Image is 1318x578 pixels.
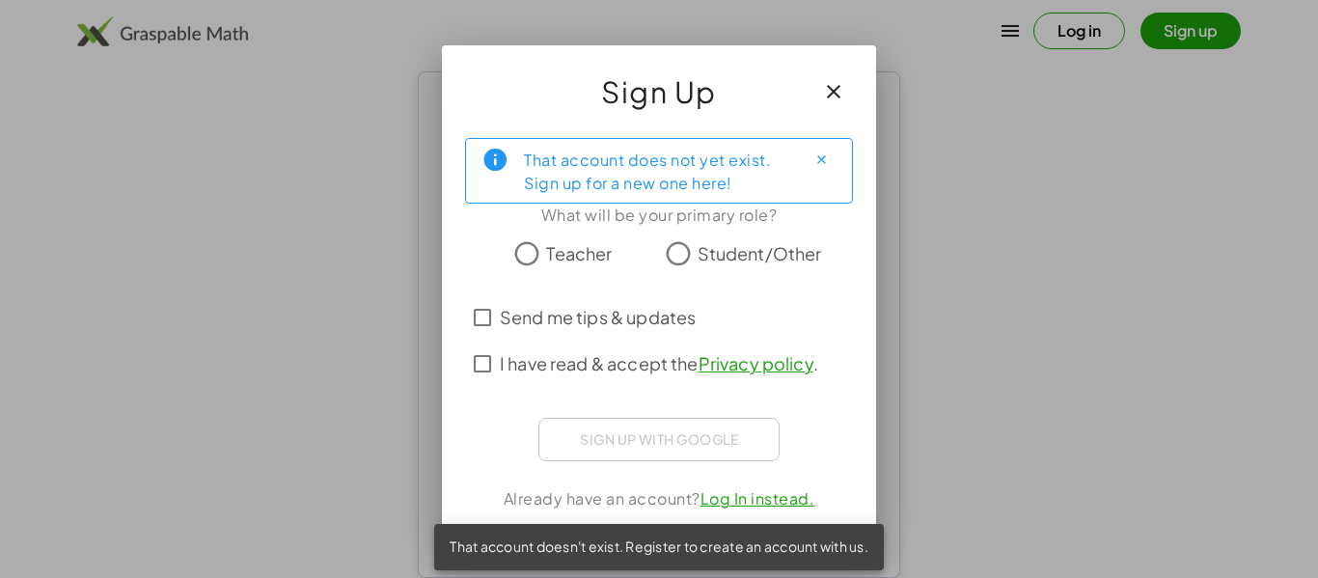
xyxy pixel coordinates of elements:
[500,350,818,376] span: I have read & accept the .
[700,488,815,509] a: Log In instead.
[524,147,790,195] div: That account does not yet exist. Sign up for a new one here!
[699,352,813,374] a: Privacy policy
[434,524,884,570] div: That account doesn't exist. Register to create an account with us.
[601,69,717,115] span: Sign Up
[546,240,612,266] span: Teacher
[500,304,696,330] span: Send me tips & updates
[465,204,853,227] div: What will be your primary role?
[465,487,853,510] div: Already have an account?
[698,240,822,266] span: Student/Other
[806,145,837,176] button: Close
